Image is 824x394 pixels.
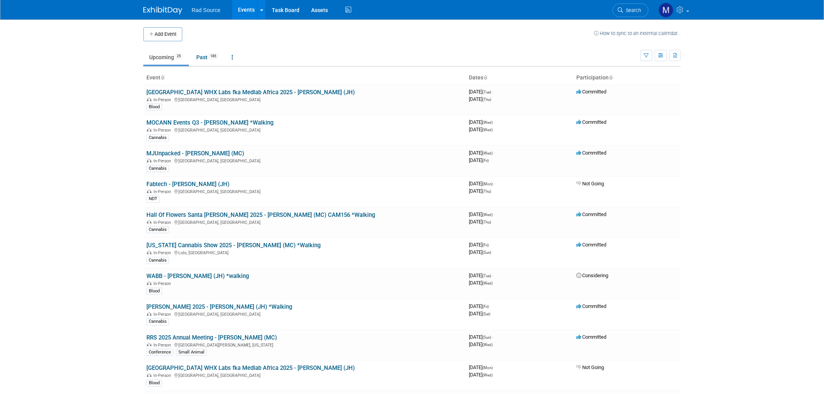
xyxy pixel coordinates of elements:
span: [DATE] [469,372,493,378]
div: [GEOGRAPHIC_DATA], [GEOGRAPHIC_DATA] [146,127,463,133]
img: In-Person Event [147,128,151,132]
th: Event [143,71,466,84]
span: (Wed) [482,120,493,125]
span: [DATE] [469,334,493,340]
div: [GEOGRAPHIC_DATA], [GEOGRAPHIC_DATA] [146,372,463,378]
span: Considering [576,273,608,278]
span: (Wed) [482,151,493,155]
span: Committed [576,334,606,340]
div: [GEOGRAPHIC_DATA], [GEOGRAPHIC_DATA] [146,188,463,194]
a: WABB - [PERSON_NAME] (JH) *walking [146,273,249,280]
span: [DATE] [469,303,491,309]
img: In-Person Event [147,97,151,101]
button: Add Event [143,27,182,41]
span: (Fri) [482,158,489,163]
span: [DATE] [469,341,493,347]
div: [GEOGRAPHIC_DATA], [GEOGRAPHIC_DATA] [146,311,463,317]
div: Cannabis [146,165,169,172]
span: (Tue) [482,90,491,94]
span: In-Person [153,128,173,133]
div: Blood [146,288,162,295]
a: [US_STATE] Cannabis Show 2025 - [PERSON_NAME] (MC) *Walking [146,242,320,249]
span: Committed [576,89,606,95]
th: Participation [573,71,681,84]
span: [DATE] [469,364,495,370]
span: Not Going [576,181,604,186]
div: NDT [146,195,160,202]
span: [DATE] [469,188,491,194]
span: Search [623,7,641,13]
a: Fabtech - [PERSON_NAME] (JH) [146,181,229,188]
span: - [492,334,493,340]
span: (Sun) [482,250,491,255]
span: In-Person [153,97,173,102]
div: Cannabis [146,257,169,264]
span: Committed [576,211,606,217]
span: 185 [208,53,218,59]
span: [DATE] [469,280,493,286]
span: (Thu) [482,97,491,102]
span: In-Person [153,220,173,225]
span: - [492,89,493,95]
span: [DATE] [469,181,495,186]
span: (Wed) [482,281,493,285]
span: [DATE] [469,150,495,156]
img: In-Person Event [147,220,151,224]
div: [GEOGRAPHIC_DATA], [GEOGRAPHIC_DATA] [146,96,463,102]
span: - [494,150,495,156]
span: [DATE] [469,273,493,278]
span: In-Person [153,373,173,378]
img: In-Person Event [147,189,151,193]
div: Lolo, [GEOGRAPHIC_DATA] [146,249,463,255]
a: Hall Of Flowers Santa [PERSON_NAME] 2025 - [PERSON_NAME] (MC) CAM156 *Walking [146,211,375,218]
a: MJUnpacked - [PERSON_NAME] (MC) [146,150,244,157]
div: Cannabis [146,318,169,325]
a: Upcoming25 [143,50,189,65]
div: [GEOGRAPHIC_DATA], [GEOGRAPHIC_DATA] [146,157,463,164]
span: Not Going [576,364,604,370]
span: Committed [576,303,606,309]
span: - [494,364,495,370]
span: [DATE] [469,311,490,317]
span: (Wed) [482,128,493,132]
span: (Thu) [482,189,491,193]
span: - [494,119,495,125]
img: ExhibitDay [143,7,182,14]
span: [DATE] [469,242,491,248]
div: Small Animal [176,349,207,356]
a: [PERSON_NAME] 2025 - [PERSON_NAME] (JH) *Walking [146,303,292,310]
span: In-Person [153,250,173,255]
span: - [492,273,493,278]
span: In-Person [153,281,173,286]
span: Committed [576,242,606,248]
span: In-Person [153,189,173,194]
div: Blood [146,380,162,387]
div: [GEOGRAPHIC_DATA], [GEOGRAPHIC_DATA] [146,219,463,225]
a: [GEOGRAPHIC_DATA] WHX Labs fka Medlab Africa 2025 - [PERSON_NAME] (JH) [146,364,355,371]
span: - [494,181,495,186]
a: Sort by Start Date [483,74,487,81]
span: - [490,303,491,309]
img: In-Person Event [147,281,151,285]
img: In-Person Event [147,158,151,162]
span: Committed [576,150,606,156]
span: [DATE] [469,119,495,125]
span: [DATE] [469,157,489,163]
a: Past185 [190,50,224,65]
span: [DATE] [469,96,491,102]
a: MOCANN Events Q3 - [PERSON_NAME] *Walking [146,119,273,126]
span: (Mon) [482,366,493,370]
span: - [490,242,491,248]
img: In-Person Event [147,343,151,347]
img: In-Person Event [147,373,151,377]
img: In-Person Event [147,312,151,316]
a: Search [613,4,648,17]
span: (Sun) [482,335,491,339]
span: In-Person [153,158,173,164]
span: (Fri) [482,243,489,247]
img: Melissa Conboy [658,3,673,18]
span: [DATE] [469,211,495,217]
span: (Fri) [482,304,489,309]
span: Committed [576,119,606,125]
span: [DATE] [469,219,491,225]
